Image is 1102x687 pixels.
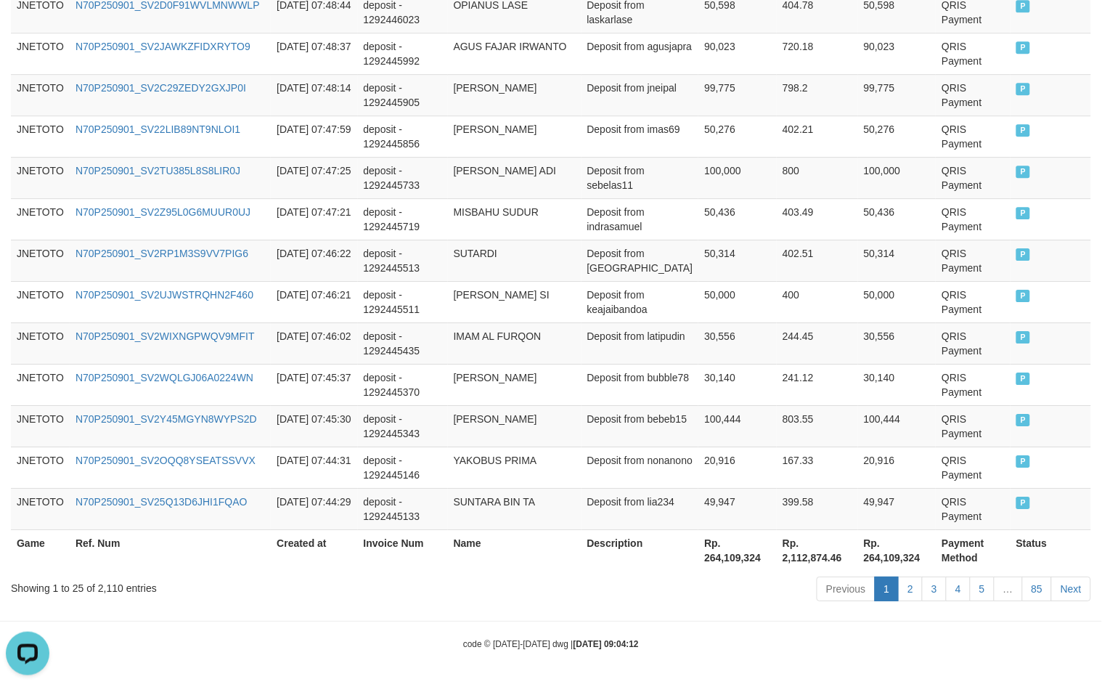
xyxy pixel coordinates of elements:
[448,198,581,240] td: MISBAHU SUDUR
[777,281,858,322] td: 400
[898,577,923,601] a: 2
[698,74,777,115] td: 99,775
[581,240,699,281] td: Deposit from [GEOGRAPHIC_DATA]
[11,33,70,74] td: JNETOTO
[777,115,858,157] td: 402.21
[581,488,699,529] td: Deposit from lia234
[581,364,699,405] td: Deposit from bubble78
[936,33,1010,74] td: QRIS Payment
[448,488,581,529] td: SUNTARA BIN TA
[777,198,858,240] td: 403.49
[358,198,448,240] td: deposit - 1292445719
[448,281,581,322] td: [PERSON_NAME] SI
[11,447,70,488] td: JNETOTO
[75,372,253,383] a: N70P250901_SV2WQLGJ06A0224WN
[358,364,448,405] td: deposit - 1292445370
[698,33,777,74] td: 90,023
[75,206,250,218] a: N70P250901_SV2Z95L0G6MUUR0UJ
[858,364,936,405] td: 30,140
[11,322,70,364] td: JNETOTO
[75,413,257,425] a: N70P250901_SV2Y45MGYN8WYPS2D
[936,405,1010,447] td: QRIS Payment
[858,198,936,240] td: 50,436
[1051,577,1091,601] a: Next
[858,281,936,322] td: 50,000
[358,33,448,74] td: deposit - 1292445992
[1016,83,1031,95] span: PAID
[581,447,699,488] td: Deposit from nonanono
[581,529,699,571] th: Description
[777,33,858,74] td: 720.18
[358,115,448,157] td: deposit - 1292445856
[936,240,1010,281] td: QRIS Payment
[11,529,70,571] th: Game
[11,74,70,115] td: JNETOTO
[448,405,581,447] td: [PERSON_NAME]
[358,322,448,364] td: deposit - 1292445435
[271,157,357,198] td: [DATE] 07:47:25
[858,488,936,529] td: 49,947
[698,198,777,240] td: 50,436
[448,364,581,405] td: [PERSON_NAME]
[448,322,581,364] td: IMAM AL FURQON
[271,322,357,364] td: [DATE] 07:46:02
[11,364,70,405] td: JNETOTO
[75,41,250,52] a: N70P250901_SV2JAWKZFIDXRYTO9
[75,165,240,176] a: N70P250901_SV2TU385L8S8LIR0J
[75,82,246,94] a: N70P250901_SV2C29ZEDY2GXJP0I
[1016,331,1031,343] span: PAID
[1016,166,1031,178] span: PAID
[581,74,699,115] td: Deposit from jneipal
[11,281,70,322] td: JNETOTO
[1022,577,1053,601] a: 85
[936,74,1010,115] td: QRIS Payment
[75,289,253,301] a: N70P250901_SV2UJWSTRQHN2F460
[358,488,448,529] td: deposit - 1292445133
[970,577,995,601] a: 5
[358,281,448,322] td: deposit - 1292445511
[936,115,1010,157] td: QRIS Payment
[698,447,777,488] td: 20,916
[358,447,448,488] td: deposit - 1292445146
[936,157,1010,198] td: QRIS Payment
[1016,373,1031,385] span: PAID
[698,157,777,198] td: 100,000
[698,322,777,364] td: 30,556
[777,364,858,405] td: 241.12
[777,405,858,447] td: 803.55
[448,74,581,115] td: [PERSON_NAME]
[581,115,699,157] td: Deposit from imas69
[858,33,936,74] td: 90,023
[448,33,581,74] td: AGUS FAJAR IRWANTO
[698,281,777,322] td: 50,000
[581,157,699,198] td: Deposit from sebelas11
[858,529,936,571] th: Rp. 264,109,324
[858,157,936,198] td: 100,000
[271,364,357,405] td: [DATE] 07:45:37
[777,488,858,529] td: 399.58
[11,240,70,281] td: JNETOTO
[6,6,49,49] button: Open LiveChat chat widget
[271,281,357,322] td: [DATE] 07:46:21
[777,447,858,488] td: 167.33
[358,74,448,115] td: deposit - 1292445905
[11,198,70,240] td: JNETOTO
[922,577,947,601] a: 3
[777,240,858,281] td: 402.51
[11,488,70,529] td: JNETOTO
[946,577,971,601] a: 4
[271,115,357,157] td: [DATE] 07:47:59
[75,330,255,342] a: N70P250901_SV2WIXNGPWQV9MFIT
[698,115,777,157] td: 50,276
[698,405,777,447] td: 100,444
[11,575,449,595] div: Showing 1 to 25 of 2,110 entries
[1016,41,1031,54] span: PAID
[936,322,1010,364] td: QRIS Payment
[271,74,357,115] td: [DATE] 07:48:14
[1016,207,1031,219] span: PAID
[75,455,256,466] a: N70P250901_SV2OQQ8YSEATSSVVX
[463,639,639,649] small: code © [DATE]-[DATE] dwg |
[75,496,248,508] a: N70P250901_SV25Q13D6JHI1FQAO
[11,115,70,157] td: JNETOTO
[271,488,357,529] td: [DATE] 07:44:29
